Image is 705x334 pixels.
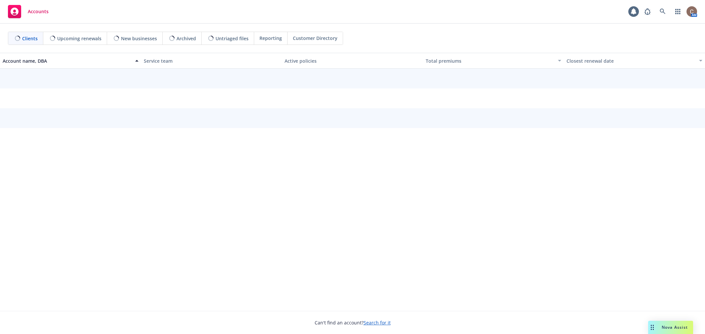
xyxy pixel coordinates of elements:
div: Closest renewal date [567,57,695,64]
div: Service team [144,57,280,64]
span: Accounts [28,9,49,14]
a: Search [656,5,669,18]
span: Nova Assist [662,324,688,330]
span: Archived [176,35,196,42]
button: Total premiums [423,53,564,69]
button: Closest renewal date [564,53,705,69]
button: Nova Assist [648,321,693,334]
a: Search for it [364,319,391,326]
span: New businesses [121,35,157,42]
div: Drag to move [648,321,656,334]
a: Switch app [671,5,685,18]
img: photo [686,6,697,17]
span: Upcoming renewals [57,35,101,42]
div: Active policies [285,57,420,64]
span: Customer Directory [293,35,337,42]
a: Accounts [5,2,51,21]
div: Account name, DBA [3,57,131,64]
a: Report a Bug [641,5,654,18]
span: Can't find an account? [315,319,391,326]
button: Service team [141,53,282,69]
span: Reporting [259,35,282,42]
button: Active policies [282,53,423,69]
span: Clients [22,35,38,42]
span: Untriaged files [215,35,249,42]
div: Total premiums [426,57,554,64]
